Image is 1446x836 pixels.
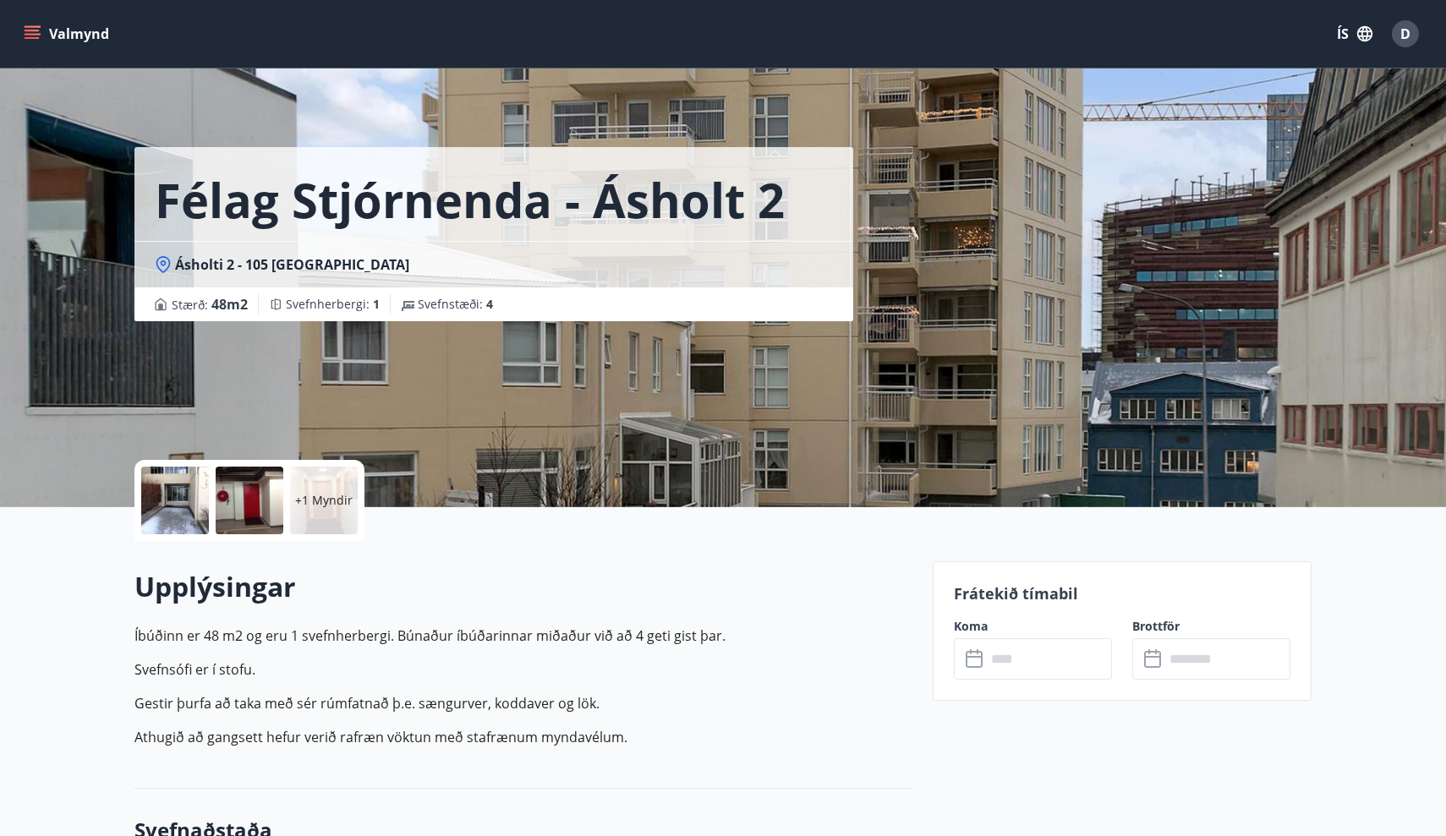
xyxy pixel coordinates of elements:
label: Koma [954,618,1112,635]
span: Ásholti 2 - 105 [GEOGRAPHIC_DATA] [175,255,409,274]
span: Svefnherbergi : [286,296,380,313]
button: D [1385,14,1426,54]
span: D [1400,25,1410,43]
p: Gestir þurfa að taka með sér rúmfatnað þ.e. sængurver, koddaver og lök. [134,693,912,713]
span: Stærð : [172,294,248,314]
p: +1 Myndir [295,492,353,509]
button: menu [20,19,116,49]
span: 48 m2 [211,295,248,314]
span: 4 [486,296,493,312]
h1: Félag Stjórnenda - Ásholt 2 [155,167,785,232]
p: Athugið að gangsett hefur verið rafræn vöktun með stafrænum myndavélum. [134,727,912,747]
p: Frátekið tímabil [954,582,1290,604]
p: Svefnsófi er í stofu. [134,659,912,680]
button: ÍS [1328,19,1382,49]
span: Svefnstæði : [418,296,493,313]
label: Brottför [1132,618,1290,635]
span: 1 [373,296,380,312]
p: Íbúðinn er 48 m2 og eru 1 svefnherbergi. Búnaður íbúðarinnar miðaður við að 4 geti gist þar. [134,626,912,646]
h2: Upplýsingar [134,568,912,605]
